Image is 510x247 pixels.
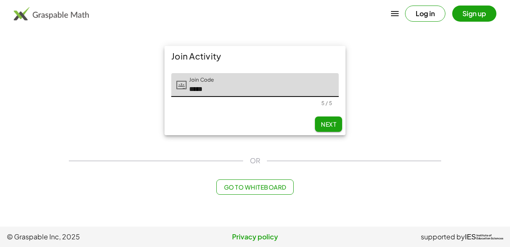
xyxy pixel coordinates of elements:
[164,46,346,66] div: Join Activity
[224,183,286,191] span: Go to Whiteboard
[465,232,503,242] a: IESInstitute ofEducation Sciences
[321,100,332,106] div: 5 / 5
[465,233,476,241] span: IES
[321,120,336,128] span: Next
[452,6,496,22] button: Sign up
[7,232,172,242] span: © Graspable Inc, 2025
[476,234,503,240] span: Institute of Education Sciences
[315,116,342,132] button: Next
[172,232,337,242] a: Privacy policy
[421,232,465,242] span: supported by
[405,6,445,22] button: Log in
[216,179,293,195] button: Go to Whiteboard
[250,156,260,166] span: OR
